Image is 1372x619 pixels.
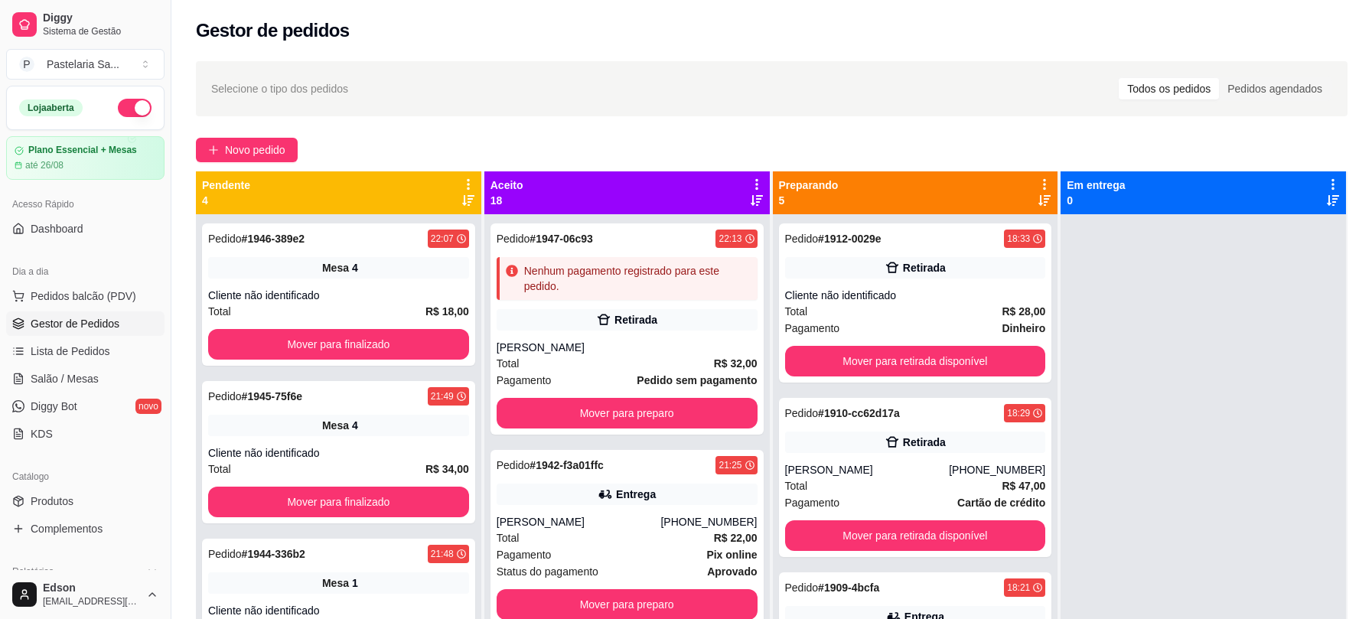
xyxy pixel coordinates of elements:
[6,217,165,241] a: Dashboard
[779,178,839,193] p: Preparando
[43,25,158,37] span: Sistema de Gestão
[785,494,840,511] span: Pagamento
[614,312,657,327] div: Retirada
[12,565,54,578] span: Relatórios
[196,18,350,43] h2: Gestor de pedidos
[31,399,77,414] span: Diggy Bot
[6,311,165,336] a: Gestor de Pedidos
[497,355,520,372] span: Total
[322,418,349,433] span: Mesa
[43,582,140,595] span: Edson
[497,340,758,355] div: [PERSON_NAME]
[949,462,1045,477] div: [PHONE_NUMBER]
[1219,78,1331,99] div: Pedidos agendados
[818,582,879,594] strong: # 1909-4bcfa
[208,145,219,155] span: plus
[1067,178,1125,193] p: Em entrega
[118,99,152,117] button: Alterar Status
[785,288,1046,303] div: Cliente não identificado
[425,305,469,318] strong: R$ 18,00
[6,259,165,284] div: Dia a dia
[707,565,757,578] strong: aprovado
[785,233,819,245] span: Pedido
[6,516,165,541] a: Complementos
[31,344,110,359] span: Lista de Pedidos
[616,487,656,502] div: Entrega
[352,260,358,275] div: 4
[31,288,136,304] span: Pedidos balcão (PDV)
[706,549,757,561] strong: Pix online
[490,193,523,208] p: 18
[31,521,103,536] span: Complementos
[208,487,469,517] button: Mover para finalizado
[6,576,165,613] button: Edson[EMAIL_ADDRESS][DOMAIN_NAME]
[714,532,758,544] strong: R$ 22,00
[208,288,469,303] div: Cliente não identificado
[497,563,598,580] span: Status do pagamento
[785,407,819,419] span: Pedido
[6,284,165,308] button: Pedidos balcão (PDV)
[1067,193,1125,208] p: 0
[719,233,741,245] div: 22:13
[1002,305,1045,318] strong: R$ 28,00
[1007,407,1030,419] div: 18:29
[431,548,454,560] div: 21:48
[352,575,358,591] div: 1
[714,357,758,370] strong: R$ 32,00
[497,233,530,245] span: Pedido
[31,426,53,441] span: KDS
[208,603,469,618] div: Cliente não identificado
[6,136,165,180] a: Plano Essencial + Mesasaté 26/08
[785,582,819,594] span: Pedido
[431,233,454,245] div: 22:07
[6,489,165,513] a: Produtos
[242,390,302,402] strong: # 1945-75f6e
[497,546,552,563] span: Pagamento
[431,390,454,402] div: 21:49
[208,461,231,477] span: Total
[211,80,348,97] span: Selecione o tipo dos pedidos
[785,346,1046,376] button: Mover para retirada disponível
[490,178,523,193] p: Aceito
[903,260,946,275] div: Retirada
[1002,322,1045,334] strong: Dinheiro
[47,57,119,72] div: Pastelaria Sa ...
[530,233,593,245] strong: # 1947-06c93
[637,374,757,386] strong: Pedido sem pagamento
[352,418,358,433] div: 4
[31,316,119,331] span: Gestor de Pedidos
[818,407,900,419] strong: # 1910-cc62d17a
[6,464,165,489] div: Catálogo
[957,497,1045,509] strong: Cartão de crédito
[903,435,946,450] div: Retirada
[497,514,661,529] div: [PERSON_NAME]
[524,263,751,294] div: Nenhum pagamento registrado para este pedido.
[242,548,305,560] strong: # 1944-336b2
[785,477,808,494] span: Total
[6,394,165,419] a: Diggy Botnovo
[242,233,305,245] strong: # 1946-389e2
[1007,582,1030,594] div: 18:21
[719,459,741,471] div: 21:25
[225,142,285,158] span: Novo pedido
[202,193,250,208] p: 4
[6,339,165,363] a: Lista de Pedidos
[660,514,757,529] div: [PHONE_NUMBER]
[6,422,165,446] a: KDS
[497,398,758,428] button: Mover para preparo
[28,145,137,156] article: Plano Essencial + Mesas
[6,367,165,391] a: Salão / Mesas
[43,595,140,608] span: [EMAIL_ADDRESS][DOMAIN_NAME]
[31,221,83,236] span: Dashboard
[6,49,165,80] button: Select a team
[1007,233,1030,245] div: 18:33
[43,11,158,25] span: Diggy
[202,178,250,193] p: Pendente
[1002,480,1045,492] strong: R$ 47,00
[785,462,950,477] div: [PERSON_NAME]
[25,159,64,171] article: até 26/08
[1119,78,1219,99] div: Todos os pedidos
[19,57,34,72] span: P
[208,390,242,402] span: Pedido
[425,463,469,475] strong: R$ 34,00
